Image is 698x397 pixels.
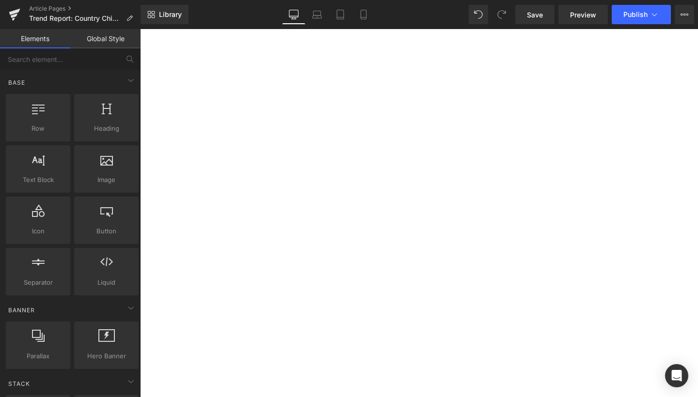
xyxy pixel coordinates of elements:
[305,5,329,24] a: Laptop
[9,123,67,134] span: Row
[623,11,648,18] span: Publish
[141,5,189,24] a: New Library
[77,226,136,236] span: Button
[492,5,511,24] button: Redo
[77,277,136,288] span: Liquid
[9,351,67,361] span: Parallax
[558,5,608,24] a: Preview
[282,5,305,24] a: Desktop
[352,5,375,24] a: Mobile
[9,277,67,288] span: Separator
[7,305,36,315] span: Banner
[469,5,488,24] button: Undo
[77,175,136,185] span: Image
[159,10,182,19] span: Library
[675,5,694,24] button: More
[7,379,31,388] span: Stack
[77,123,136,134] span: Heading
[527,10,543,20] span: Save
[77,351,136,361] span: Hero Banner
[570,10,596,20] span: Preview
[9,226,67,236] span: Icon
[29,15,122,22] span: Trend Report: Country Chic for AW25
[9,175,67,185] span: Text Block
[7,78,26,87] span: Base
[70,29,141,48] a: Global Style
[329,5,352,24] a: Tablet
[29,5,141,13] a: Article Pages
[612,5,671,24] button: Publish
[665,364,688,387] div: Open Intercom Messenger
